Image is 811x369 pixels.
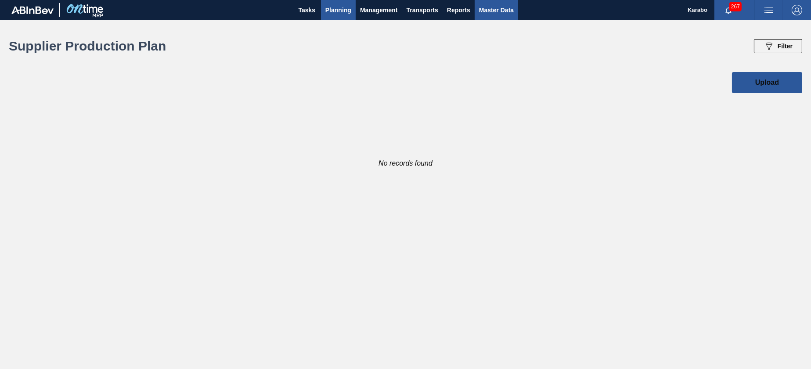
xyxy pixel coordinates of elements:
span: Filter [778,43,793,50]
span: Planning [325,5,351,15]
button: Filter [754,39,802,53]
span: Master Data [479,5,514,15]
img: TNhmsLtSVTkK8tSr43FrP2fwEKptu5GPRR3wAAAABJRU5ErkJggg== [11,6,54,14]
img: Logout [792,5,802,15]
span: Reports [447,5,470,15]
button: Notifications [714,4,743,16]
span: Tasks [297,5,317,15]
span: Management [360,5,398,15]
span: 267 [729,2,742,11]
clb-button: Upload [732,72,802,93]
img: userActions [764,5,774,15]
h1: Supplier Production Plan [9,41,231,51]
span: Transports [407,5,438,15]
